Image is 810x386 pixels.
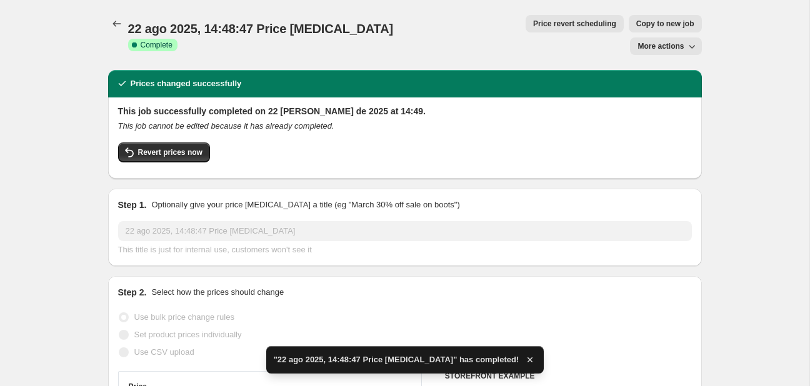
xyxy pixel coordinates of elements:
button: Price revert scheduling [526,15,624,32]
button: More actions [630,37,701,55]
span: Revert prices now [138,147,202,157]
h6: STOREFRONT EXAMPLE [445,371,692,381]
button: Revert prices now [118,142,210,162]
h2: Prices changed successfully [131,77,242,90]
h2: This job successfully completed on 22 [PERSON_NAME] de 2025 at 14:49. [118,105,692,117]
p: Select how the prices should change [151,286,284,299]
p: Optionally give your price [MEDICAL_DATA] a title (eg "March 30% off sale on boots") [151,199,459,211]
span: 22 ago 2025, 14:48:47 Price [MEDICAL_DATA] [128,22,393,36]
button: Copy to new job [629,15,702,32]
span: This title is just for internal use, customers won't see it [118,245,312,254]
i: This job cannot be edited because it has already completed. [118,121,334,131]
span: Use bulk price change rules [134,312,234,322]
span: Copy to new job [636,19,694,29]
span: "22 ago 2025, 14:48:47 Price [MEDICAL_DATA]" has completed! [274,354,519,366]
h2: Step 2. [118,286,147,299]
span: Price revert scheduling [533,19,616,29]
input: 30% off holiday sale [118,221,692,241]
span: More actions [637,41,684,51]
span: Set product prices individually [134,330,242,339]
span: Complete [141,40,172,50]
button: Price change jobs [108,15,126,32]
h2: Step 1. [118,199,147,211]
span: Use CSV upload [134,347,194,357]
